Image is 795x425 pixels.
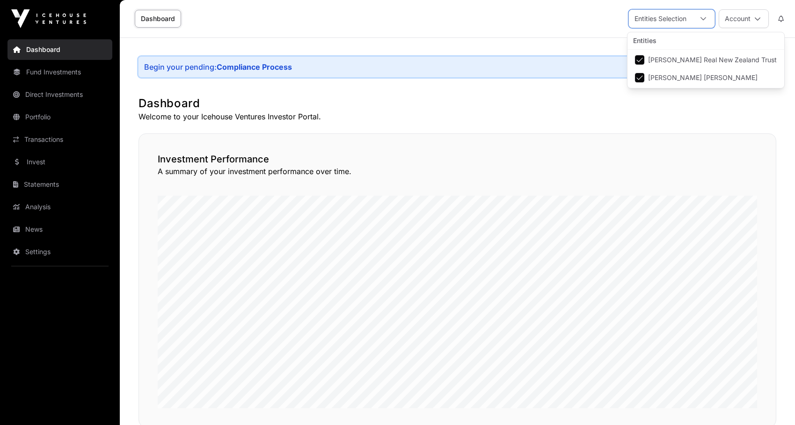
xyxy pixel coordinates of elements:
span: [PERSON_NAME] Real New Zealand Trust [648,57,777,63]
img: Icehouse Ventures Logo [11,9,86,28]
a: Direct Investments [7,84,112,105]
a: Portfolio [7,107,112,127]
span: [PERSON_NAME] [PERSON_NAME] [648,74,758,81]
ul: Option List [627,50,784,88]
li: Elizabeth Griot Hagans [629,69,782,86]
div: Begin your pending: [144,62,292,72]
a: Transactions [7,129,112,150]
a: News [7,219,112,240]
h1: Dashboard [139,96,776,111]
a: Fund Investments [7,62,112,82]
button: Account [719,9,769,28]
iframe: Chat Widget [748,380,795,425]
a: Dashboard [7,39,112,60]
a: Compliance Process [217,62,292,72]
li: Alma Real New Zealand Trust [629,51,782,68]
a: Statements [7,174,112,195]
a: Settings [7,242,112,262]
p: Welcome to your Icehouse Ventures Investor Portal. [139,111,776,122]
div: Entities [627,32,784,50]
a: Analysis [7,197,112,217]
a: Invest [7,152,112,172]
div: Entities Selection [629,10,692,28]
p: A summary of your investment performance over time. [158,166,757,177]
h2: Investment Performance [158,153,757,166]
a: Dashboard [135,10,181,28]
